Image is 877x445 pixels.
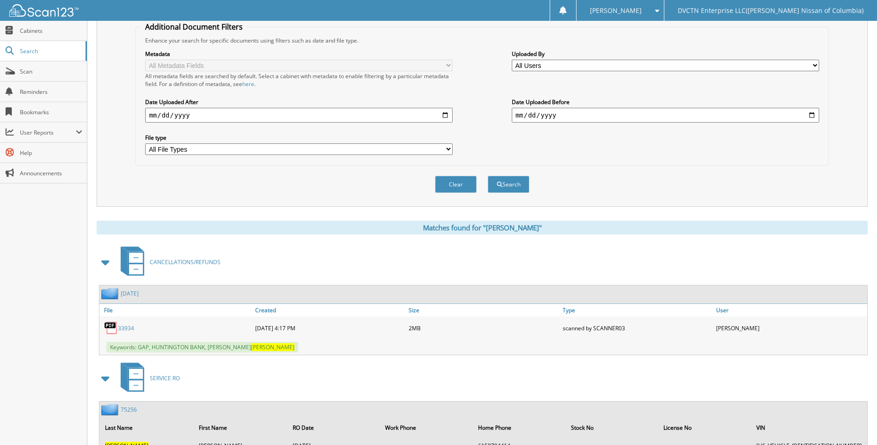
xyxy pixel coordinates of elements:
[121,406,137,414] a: 75256
[115,360,180,396] a: SERVICE RO
[590,8,642,13] span: [PERSON_NAME]
[20,68,82,75] span: Scan
[99,304,253,316] a: File
[714,304,867,316] a: User
[20,149,82,157] span: Help
[560,319,714,337] div: scanned by SCANNER03
[831,401,877,445] iframe: Chat Widget
[659,418,751,437] th: License No
[380,418,472,437] th: Work Phone
[752,418,866,437] th: VIN
[714,319,867,337] div: [PERSON_NAME]
[566,418,658,437] th: Stock No
[512,98,819,106] label: Date Uploaded Before
[106,342,298,352] span: Keywords: GAP, HUNTINGTON BANK, [PERSON_NAME]
[253,319,406,337] div: [DATE] 4:17 PM
[9,4,79,17] img: scan123-logo-white.svg
[678,8,864,13] span: DVCTN Enterprise LLC([PERSON_NAME] Nissan of Columbia)
[150,374,180,382] span: SERVICE RO
[20,169,82,177] span: Announcements
[104,321,118,335] img: PDF.png
[512,50,819,58] label: Uploaded By
[141,37,823,44] div: Enhance your search for specific documents using filters such as date and file type.
[150,258,221,266] span: CANCELLATIONS/REFUNDS
[512,108,819,123] input: end
[435,176,477,193] button: Clear
[406,304,560,316] a: Size
[145,72,453,88] div: All metadata fields are searched by default. Select a cabinet with metadata to enable filtering b...
[251,343,294,351] span: [PERSON_NAME]
[145,134,453,142] label: File type
[118,324,134,332] a: 33934
[20,88,82,96] span: Reminders
[473,418,566,437] th: Home Phone
[101,288,121,299] img: folder2.png
[145,50,453,58] label: Metadata
[121,290,139,297] a: [DATE]
[288,418,380,437] th: RO Date
[242,80,254,88] a: here
[20,27,82,35] span: Cabinets
[253,304,406,316] a: Created
[141,22,247,32] legend: Additional Document Filters
[406,319,560,337] div: 2MB
[20,129,76,136] span: User Reports
[145,108,453,123] input: start
[97,221,868,235] div: Matches found for "[PERSON_NAME]"
[20,108,82,116] span: Bookmarks
[560,304,714,316] a: Type
[100,418,193,437] th: Last Name
[101,404,121,415] img: folder2.png
[488,176,529,193] button: Search
[20,47,81,55] span: Search
[194,418,287,437] th: First Name
[145,98,453,106] label: Date Uploaded After
[115,244,221,280] a: CANCELLATIONS/REFUNDS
